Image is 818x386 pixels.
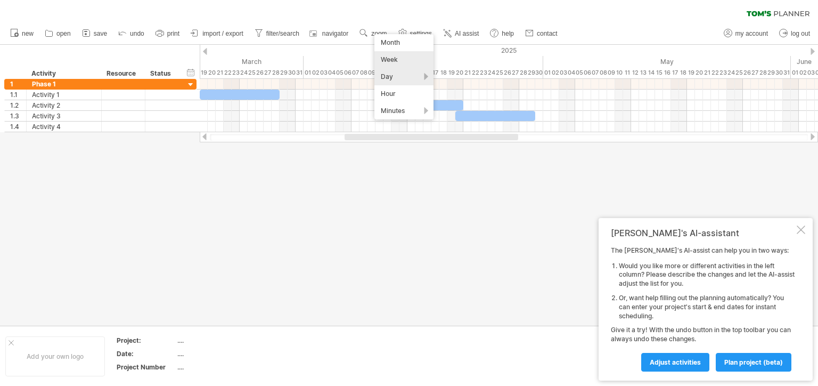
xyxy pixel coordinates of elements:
div: Friday, 23 May 2025 [719,67,727,78]
div: Monday, 19 May 2025 [687,67,695,78]
a: zoom [357,27,390,41]
div: 1 [10,79,26,89]
div: Saturday, 31 May 2025 [783,67,791,78]
div: Thursday, 27 March 2025 [264,67,272,78]
div: Tuesday, 3 June 2025 [807,67,815,78]
div: Monday, 21 April 2025 [463,67,471,78]
div: Activity 2 [32,100,96,110]
a: plan project (beta) [716,353,791,372]
div: Wednesday, 21 May 2025 [703,67,711,78]
div: Sunday, 11 May 2025 [623,67,631,78]
div: Monday, 26 May 2025 [743,67,751,78]
div: Monday, 5 May 2025 [575,67,583,78]
div: Wednesday, 23 April 2025 [479,67,487,78]
div: Tuesday, 6 May 2025 [583,67,591,78]
div: 1.4 [10,122,26,132]
span: import / export [202,30,243,37]
div: Friday, 4 April 2025 [328,67,336,78]
div: Tuesday, 1 April 2025 [304,67,312,78]
div: Project: [117,336,175,345]
div: Month [374,34,433,51]
span: filter/search [266,30,299,37]
div: Saturday, 5 April 2025 [336,67,343,78]
div: Wednesday, 14 May 2025 [647,67,655,78]
div: Sunday, 23 March 2025 [232,67,240,78]
a: undo [116,27,148,41]
div: 1.2 [10,100,26,110]
div: Activity 1 [32,90,96,100]
span: settings [410,30,432,37]
span: log out [791,30,810,37]
a: log out [776,27,813,41]
div: Resource [107,68,139,79]
div: Wednesday, 19 March 2025 [200,67,208,78]
div: Wednesday, 2 April 2025 [312,67,320,78]
div: Thursday, 20 March 2025 [208,67,216,78]
span: AI assist [455,30,479,37]
div: Week [374,51,433,68]
div: Day [374,68,433,85]
li: Or, want help filling out the planning automatically? You can enter your project's start & end da... [619,294,795,320]
div: Sunday, 20 April 2025 [455,67,463,78]
a: contact [522,27,561,41]
div: Thursday, 3 April 2025 [320,67,328,78]
div: Wednesday, 26 March 2025 [256,67,264,78]
div: Saturday, 24 May 2025 [727,67,735,78]
div: Tuesday, 25 March 2025 [248,67,256,78]
div: The [PERSON_NAME]'s AI-assist can help you in two ways: Give it a try! With the undo button in th... [611,246,795,371]
div: Tuesday, 27 May 2025 [751,67,759,78]
div: Wednesday, 30 April 2025 [535,67,543,78]
a: import / export [188,27,247,41]
div: Tuesday, 20 May 2025 [695,67,703,78]
span: help [502,30,514,37]
a: AI assist [440,27,482,41]
div: Friday, 21 March 2025 [216,67,224,78]
div: 1.1 [10,90,26,100]
span: plan project (beta) [724,358,783,366]
span: Adjust activities [650,358,701,366]
div: Tuesday, 13 May 2025 [639,67,647,78]
a: navigator [308,27,351,41]
a: open [42,27,74,41]
div: April 2025 [304,56,543,67]
div: Minutes [374,102,433,119]
div: Thursday, 1 May 2025 [543,67,551,78]
div: Wednesday, 9 April 2025 [367,67,375,78]
span: contact [537,30,558,37]
div: Tuesday, 29 April 2025 [527,67,535,78]
li: Would you like more or different activities in the left column? Please describe the changes and l... [619,262,795,288]
div: Friday, 18 April 2025 [439,67,447,78]
div: Friday, 28 March 2025 [272,67,280,78]
div: Friday, 30 May 2025 [775,67,783,78]
a: print [153,27,183,41]
div: Monday, 28 April 2025 [519,67,527,78]
div: Saturday, 22 March 2025 [224,67,232,78]
span: open [56,30,71,37]
div: Saturday, 26 April 2025 [503,67,511,78]
span: undo [130,30,144,37]
a: Adjust activities [641,353,709,372]
a: settings [396,27,435,41]
div: Sunday, 4 May 2025 [567,67,575,78]
div: Sunday, 30 March 2025 [288,67,296,78]
div: Sunday, 25 May 2025 [735,67,743,78]
div: Monday, 24 March 2025 [240,67,248,78]
div: Sunday, 18 May 2025 [679,67,687,78]
span: save [94,30,107,37]
a: my account [721,27,771,41]
div: .... [177,336,267,345]
div: Friday, 25 April 2025 [495,67,503,78]
div: Wednesday, 7 May 2025 [591,67,599,78]
div: Monday, 2 June 2025 [799,67,807,78]
div: May 2025 [543,56,791,67]
div: Thursday, 15 May 2025 [655,67,663,78]
span: new [22,30,34,37]
div: 1.3 [10,111,26,121]
div: Saturday, 10 May 2025 [615,67,623,78]
div: Friday, 16 May 2025 [663,67,671,78]
div: Wednesday, 28 May 2025 [759,67,767,78]
div: .... [177,363,267,372]
div: [PERSON_NAME]'s AI-assistant [611,228,795,238]
div: Activity 4 [32,122,96,132]
span: my account [735,30,768,37]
